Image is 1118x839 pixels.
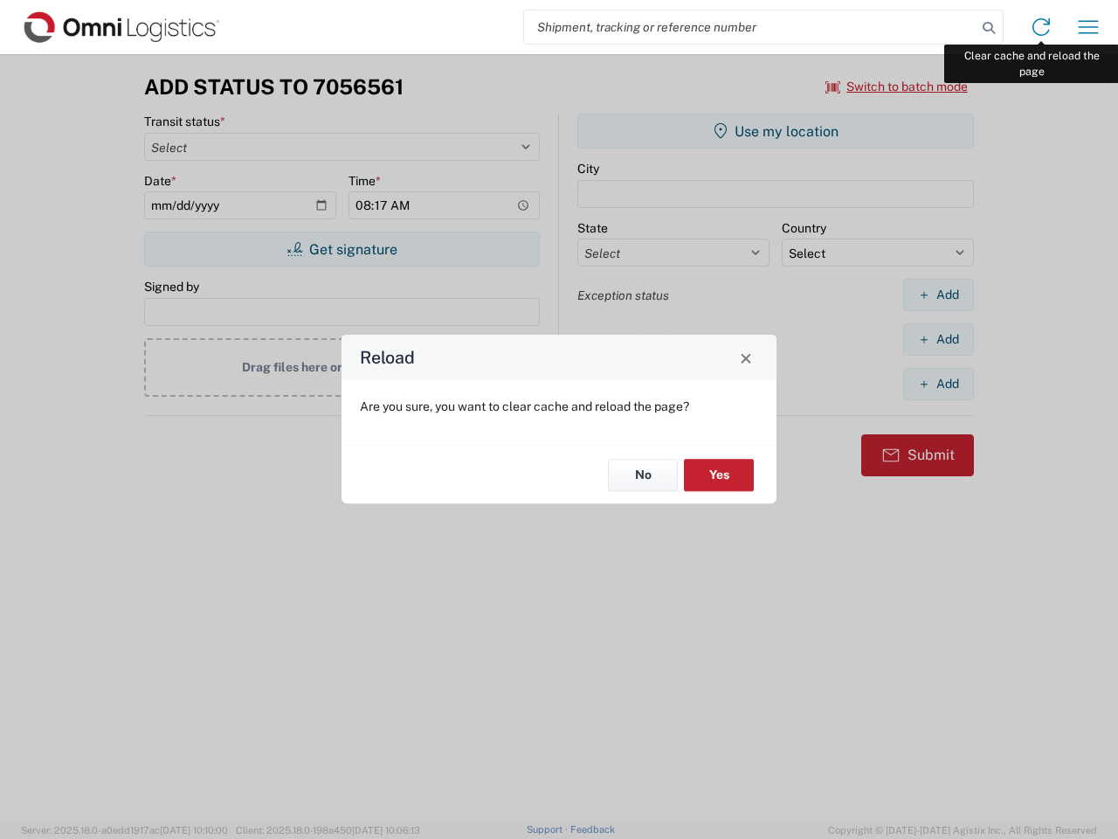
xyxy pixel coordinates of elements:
h4: Reload [360,345,415,371]
button: Yes [684,459,754,491]
input: Shipment, tracking or reference number [524,10,977,44]
button: No [608,459,678,491]
button: Close [734,345,758,370]
p: Are you sure, you want to clear cache and reload the page? [360,399,758,414]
